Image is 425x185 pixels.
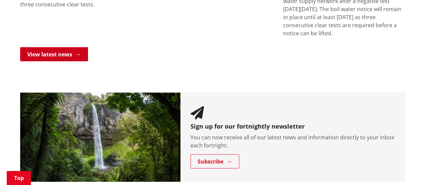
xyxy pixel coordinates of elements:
[394,157,418,181] iframe: Messenger Launcher
[7,171,31,185] a: Top
[190,154,239,169] a: Subscribe
[190,133,395,149] p: You can now receive all of our latest news and information directly to your inbox each fortnight.
[20,93,181,182] img: Newsletter banner
[190,123,395,130] h3: Sign up for our fortnightly newsletter
[20,47,88,61] a: View latest news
